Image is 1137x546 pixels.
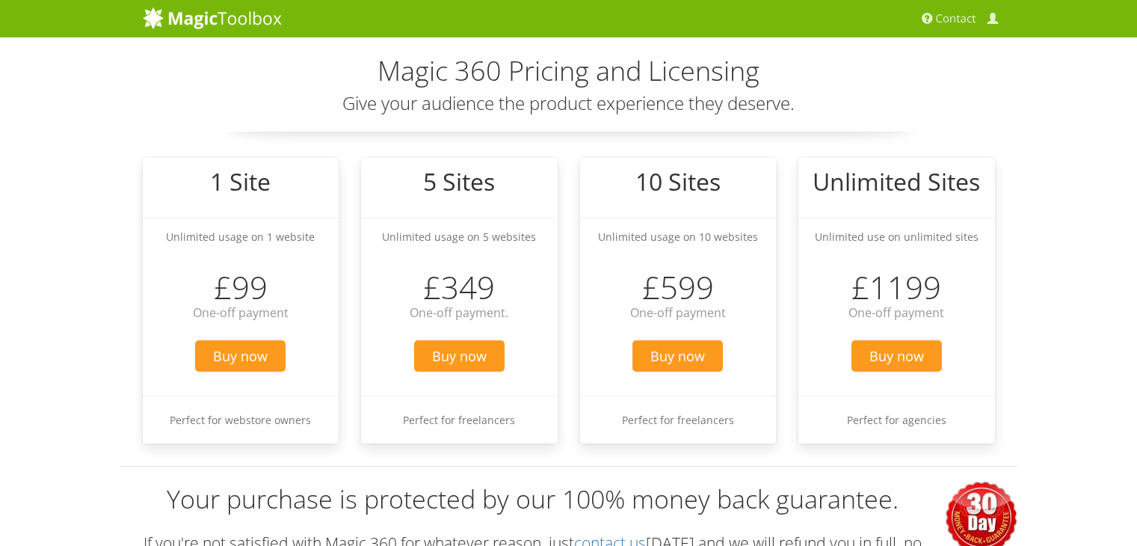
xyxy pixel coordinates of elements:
span: One-off payment [193,304,289,321]
li: Perfect for freelancers [361,396,558,444]
li: Unlimited usage on 1 website [143,218,339,255]
li: Unlimited usage on 5 websites [361,218,558,255]
h3: Your purchase is protected by our 100% money back guarantee. [120,482,1017,518]
big: Unlimited Sites [813,165,980,197]
span: Buy now [195,340,286,372]
h2: Magic 360 Pricing and Licensing [143,56,995,86]
h3: £349 [361,270,558,304]
span: One-off payment [630,304,726,321]
span: Buy now [414,340,505,372]
big: 10 Sites [635,165,721,197]
h3: Give your audience the product experience they deserve. [143,93,995,113]
span: Contact [936,11,976,26]
li: Perfect for freelancers [580,396,777,444]
li: Perfect for agencies [798,396,995,444]
span: Buy now [632,340,723,372]
big: 1 Site [210,165,271,197]
li: Unlimited usage on 10 websites [580,218,777,255]
span: Buy now [851,340,942,372]
h3: £99 [143,270,339,304]
big: 5 Sites [423,165,495,197]
h3: £599 [580,270,777,304]
img: MagicToolbox.com - Image tools for your website [143,7,282,29]
span: One-off payment [848,304,944,321]
span: One-off payment. [410,304,508,321]
li: Unlimited use on unlimited sites [798,218,995,255]
li: Perfect for webstore owners [143,396,339,444]
h3: £1199 [798,270,995,304]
